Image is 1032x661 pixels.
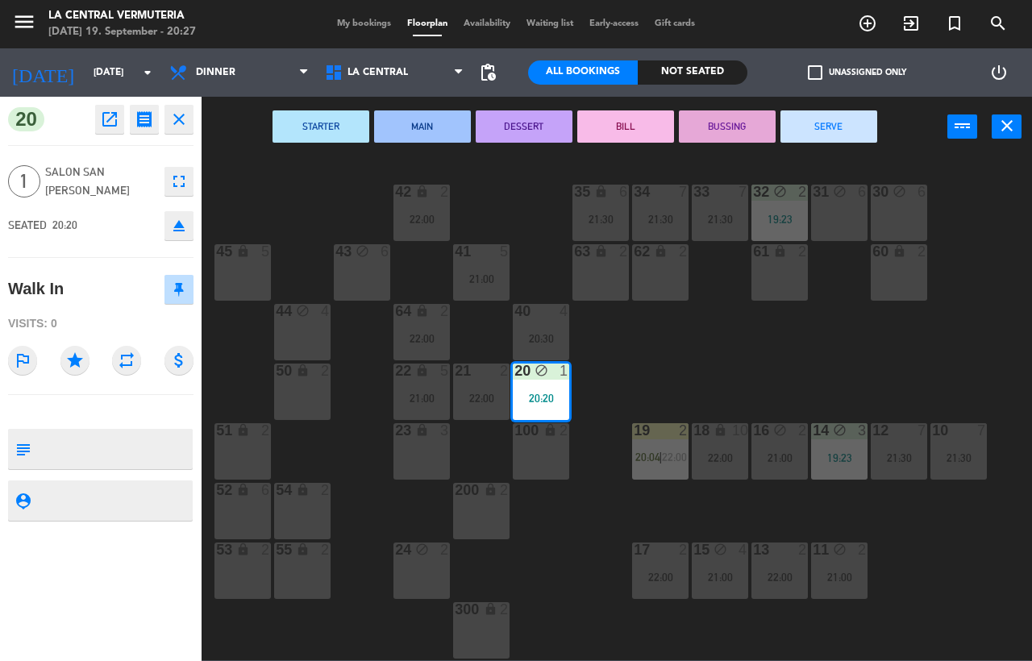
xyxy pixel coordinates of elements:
div: 2 [261,423,271,438]
i: power_settings_new [989,63,1009,82]
div: 21:00 [453,273,510,285]
span: Floorplan [399,19,456,28]
i: close [997,116,1017,135]
div: 5 [440,364,450,378]
span: Salon San [PERSON_NAME] [45,163,156,200]
div: 60 [872,244,873,259]
i: receipt [135,110,154,129]
label: Unassigned only [808,65,906,80]
div: 2 [261,543,271,557]
div: 2 [619,244,629,259]
span: 20 [8,107,44,131]
span: My bookings [329,19,399,28]
div: 6 [858,185,868,199]
button: STARTER [273,110,369,143]
i: block [356,244,369,258]
i: fullscreen [169,172,189,191]
button: open_in_new [95,105,124,134]
button: close [992,114,1022,139]
div: 2 [440,304,450,318]
button: SERVE [780,110,877,143]
i: lock [773,244,787,258]
div: 64 [395,304,396,318]
div: 22:00 [453,393,510,404]
div: 24 [395,543,396,557]
div: 13 [753,543,754,557]
div: 2 [500,602,510,617]
i: block [773,423,787,437]
i: lock [415,423,429,437]
div: 2 [440,185,450,199]
div: 51 [216,423,217,438]
button: power_input [947,114,977,139]
span: 1 [8,165,40,197]
i: lock [415,364,429,377]
button: DESSERT [476,110,572,143]
div: 6 [918,185,927,199]
i: search [988,14,1008,33]
div: 5 [500,244,510,259]
div: 20:30 [513,333,569,344]
div: All Bookings [528,60,638,85]
i: lock [484,602,497,616]
i: lock [296,543,310,556]
div: 43 [335,244,336,259]
i: eject [169,216,189,235]
div: 21:30 [692,214,748,225]
div: 10 [932,423,933,438]
div: [DATE] 19. September - 20:27 [48,24,196,40]
div: 2 [321,543,331,557]
div: 2 [500,483,510,497]
span: Dinner [196,67,235,78]
span: Availability [456,19,518,28]
div: 7 [679,185,689,199]
div: 22 [395,364,396,378]
div: 100 [514,423,515,438]
div: 21:00 [393,393,450,404]
button: close [164,105,193,134]
span: Waiting list [518,19,581,28]
button: fullscreen [164,167,193,196]
div: 2 [679,543,689,557]
i: add_circle_outline [858,14,877,33]
i: lock [296,483,310,497]
div: 22:00 [751,572,808,583]
div: 45 [216,244,217,259]
i: lock [415,185,429,198]
i: lock [236,423,250,437]
div: 4 [739,543,748,557]
i: lock [236,483,250,497]
div: 2 [321,483,331,497]
i: block [773,185,787,198]
div: 7 [977,423,987,438]
div: 53 [216,543,217,557]
div: 2 [679,244,689,259]
i: lock [893,244,906,258]
i: open_in_new [100,110,119,129]
div: 18 [693,423,694,438]
i: attach_money [164,346,193,375]
div: Visits: 0 [8,310,193,338]
div: 21:30 [572,214,629,225]
button: menu [12,10,36,39]
div: 44 [276,304,277,318]
div: 15 [693,543,694,557]
i: block [893,185,906,198]
div: 12 [872,423,873,438]
div: Not seated [638,60,747,85]
span: La Central [347,67,408,78]
div: 2 [798,423,808,438]
div: 2 [918,244,927,259]
div: 21:00 [692,572,748,583]
div: 2 [798,543,808,557]
span: SEATED [8,218,47,231]
div: 21:00 [751,452,808,464]
div: 6 [619,185,629,199]
div: 35 [574,185,575,199]
div: 22:00 [632,572,689,583]
div: 61 [753,244,754,259]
